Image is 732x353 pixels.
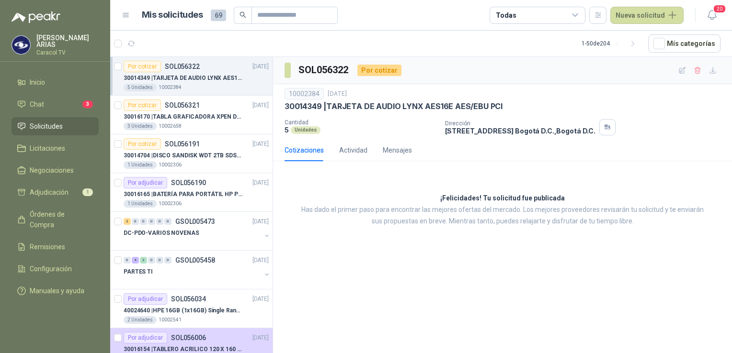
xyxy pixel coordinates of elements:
p: [DATE] [252,101,269,110]
p: PARTES TI [124,267,153,276]
span: Configuración [30,264,72,274]
p: [STREET_ADDRESS] Bogotá D.C. , Bogotá D.C. [445,127,595,135]
h3: ¡Felicidades! Tu solicitud fue publicada [440,193,565,204]
div: 3 [124,218,131,225]
a: Adjudicación1 [11,183,99,201]
div: 0 [156,257,163,264]
div: 0 [124,257,131,264]
p: [DATE] [252,217,269,226]
div: 1 Unidades [124,200,157,208]
a: Por adjudicarSOL056034[DATE] 40024640 |HPE 16GB (1x16GB) Single Rank x4 DDR4-24002 Unidades10002541 [110,289,273,328]
span: Solicitudes [30,121,63,132]
div: Por adjudicar [124,332,167,343]
p: 10002306 [159,200,182,208]
div: Actividad [339,145,367,155]
a: Remisiones [11,238,99,256]
div: Por adjudicar [124,177,167,188]
div: Por cotizar [357,65,401,76]
p: Dirección [445,120,595,127]
a: Por adjudicarSOL056190[DATE] 30016165 |BATERÍA PARA PORTÁTIL HP PROBOOK 430 G81 Unidades10002306 [110,173,273,212]
h3: SOL056322 [298,63,350,77]
a: Negociaciones [11,161,99,179]
p: [DATE] [252,256,269,265]
img: Logo peakr [11,11,60,23]
button: Mís categorías [648,34,721,53]
p: SOL056191 [165,141,200,147]
a: Por cotizarSOL056321[DATE] 30016170 |TABLA GRAFICADORA XPEN DECO MINI 73 Unidades10002658 [110,96,273,134]
p: SOL056321 [165,102,200,109]
p: 30016170 | TABLA GRAFICADORA XPEN DECO MINI 7 [124,112,243,121]
span: Negociaciones [30,165,74,176]
div: 0 [164,218,172,225]
span: Inicio [30,77,45,88]
p: 10002384 [159,84,182,91]
div: 1 Unidades [124,161,157,169]
span: Chat [30,99,44,110]
span: Órdenes de Compra [30,209,90,230]
div: 3 [140,257,147,264]
p: SOL056006 [171,334,206,341]
div: Todas [496,10,516,21]
span: 3 [82,100,93,108]
p: SOL056190 [171,179,206,186]
h1: Mis solicitudes [142,8,203,22]
a: Por cotizarSOL056191[DATE] 30014704 |DISCO SANDISK WDT 2TB SDSSDE61-2T00-G25 BATERÍA PARA PORTÁTI... [110,134,273,173]
div: Por cotizar [124,61,161,72]
div: 0 [140,218,147,225]
span: search [240,11,246,18]
p: Has dado el primer paso para encontrar las mejores ofertas del mercado. Los mejores proveedores r... [297,204,708,227]
p: 10002541 [159,316,182,324]
p: SOL056034 [171,296,206,302]
div: 0 [132,218,139,225]
div: Por adjudicar [124,293,167,305]
a: Órdenes de Compra [11,205,99,234]
p: 30016165 | BATERÍA PARA PORTÁTIL HP PROBOOK 430 G8 [124,190,243,199]
p: Cantidad [285,119,437,126]
p: 30014349 | TARJETA DE AUDIO LYNX AES16E AES/EBU PCI [285,101,503,111]
div: 0 [164,257,172,264]
div: Por cotizar [124,138,161,150]
p: 40024640 | HPE 16GB (1x16GB) Single Rank x4 DDR4-2400 [124,306,243,315]
div: Unidades [291,126,320,134]
div: Por cotizar [124,99,161,111]
div: 2 Unidades [124,316,157,324]
p: [DATE] [252,140,269,149]
span: Remisiones [30,242,65,252]
a: Inicio [11,73,99,91]
a: Por cotizarSOL056322[DATE] 30014349 |TARJETA DE AUDIO LYNX AES16E AES/EBU PCI5 Unidades10002384 [110,57,273,96]
div: 0 [148,218,155,225]
div: Cotizaciones [285,145,324,155]
div: 4 [132,257,139,264]
button: 20 [703,7,721,24]
p: 10002658 [159,122,182,130]
p: DC-PDO-VARIOS NOVENAS [124,229,199,238]
div: 3 Unidades [124,122,157,130]
p: [PERSON_NAME] ARIAS [36,34,99,48]
a: 0 4 3 0 0 0 GSOL005458[DATE] PARTES TI [124,254,271,285]
span: Licitaciones [30,143,65,154]
p: GSOL005458 [175,257,215,264]
div: 5 Unidades [124,84,157,91]
div: 0 [148,257,155,264]
p: [DATE] [252,295,269,304]
p: 10002306 [159,161,182,169]
p: 5 [285,126,289,134]
a: Chat3 [11,95,99,113]
a: 3 0 0 0 0 0 GSOL005473[DATE] DC-PDO-VARIOS NOVENAS [124,216,271,246]
span: 69 [211,10,226,21]
div: 0 [156,218,163,225]
p: [DATE] [252,333,269,342]
p: GSOL005473 [175,218,215,225]
p: [DATE] [328,89,347,99]
span: Manuales y ayuda [30,286,84,296]
p: SOL056322 [165,63,200,70]
p: 30014349 | TARJETA DE AUDIO LYNX AES16E AES/EBU PCI [124,74,243,83]
div: 1 - 50 de 204 [582,36,640,51]
p: [DATE] [252,62,269,71]
div: 10002384 [285,88,324,99]
div: Mensajes [383,145,412,155]
a: Manuales y ayuda [11,282,99,300]
a: Configuración [11,260,99,278]
p: Caracol TV [36,50,99,55]
p: 30014704 | DISCO SANDISK WDT 2TB SDSSDE61-2T00-G25 BATERÍA PARA PORTÁTIL HP PROBOOK 430 G8 [124,151,243,160]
